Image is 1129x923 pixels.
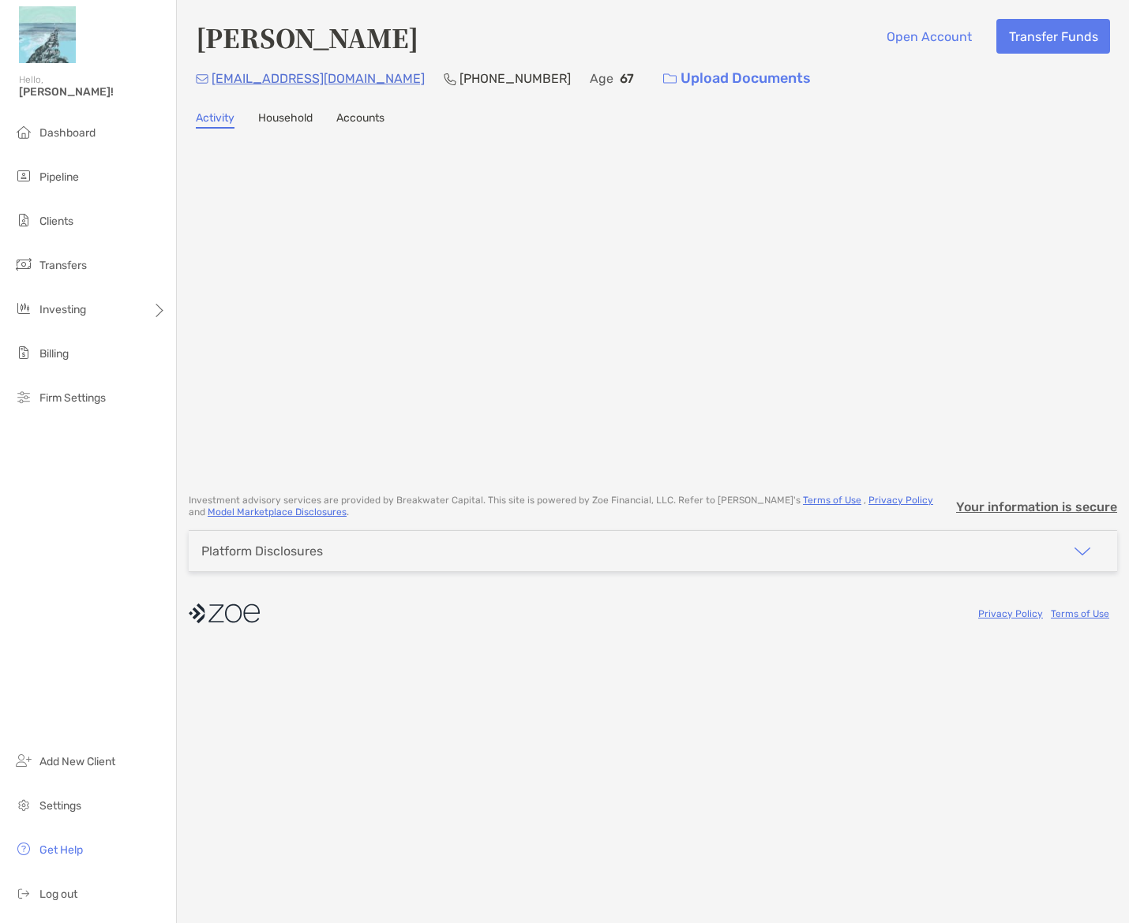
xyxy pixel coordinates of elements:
[208,506,347,518] a: Model Marketplace Disclosures
[444,73,456,85] img: Phone Icon
[39,259,87,272] span: Transfers
[336,111,384,129] a: Accounts
[14,839,33,858] img: get-help icon
[14,299,33,318] img: investing icon
[14,211,33,230] img: clients icon
[19,85,167,99] span: [PERSON_NAME]!
[459,69,571,88] p: [PHONE_NUMBER]
[39,887,77,901] span: Log out
[803,495,861,506] a: Terms of Use
[653,62,821,95] a: Upload Documents
[868,495,933,506] a: Privacy Policy
[14,751,33,770] img: add_new_client icon
[196,19,418,55] h4: [PERSON_NAME]
[201,544,323,559] div: Platform Disclosures
[39,755,115,768] span: Add New Client
[189,596,260,631] img: company logo
[39,799,81,813] span: Settings
[14,343,33,362] img: billing icon
[39,126,96,140] span: Dashboard
[14,166,33,185] img: pipeline icon
[14,884,33,902] img: logout icon
[189,495,947,518] p: Investment advisory services are provided by Breakwater Capital . This site is powered by Zoe Fin...
[39,843,83,857] span: Get Help
[39,391,106,405] span: Firm Settings
[590,69,613,88] p: Age
[196,74,208,84] img: Email Icon
[1073,542,1092,561] img: icon arrow
[620,69,634,88] p: 67
[212,69,425,88] p: [EMAIL_ADDRESS][DOMAIN_NAME]
[14,387,33,406] img: firm-settings icon
[956,499,1117,514] p: Your information is secure
[663,73,677,84] img: button icon
[14,122,33,141] img: dashboard icon
[196,111,234,129] a: Activity
[14,795,33,814] img: settings icon
[39,170,79,184] span: Pipeline
[1051,608,1109,619] a: Terms of Use
[996,19,1110,54] button: Transfer Funds
[258,111,313,129] a: Household
[39,215,73,228] span: Clients
[978,608,1043,619] a: Privacy Policy
[39,347,69,361] span: Billing
[19,6,76,63] img: Zoe Logo
[39,303,86,316] span: Investing
[874,19,984,54] button: Open Account
[14,255,33,274] img: transfers icon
